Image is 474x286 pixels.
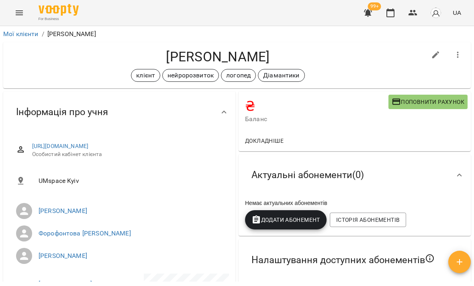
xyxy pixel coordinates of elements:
[239,154,471,196] div: Актуальні абонементи(0)
[39,229,131,237] a: Форофонтова [PERSON_NAME]
[3,29,471,39] nav: breadcrumb
[3,30,39,38] a: Мої клієнти
[162,69,219,82] div: нейророзвиток
[131,69,160,82] div: клієнт
[32,150,223,158] span: Особистий кабінет клієнта
[449,5,464,20] button: UA
[330,213,406,227] button: Історія абонементів
[32,143,89,149] a: [URL][DOMAIN_NAME]
[10,49,426,65] h4: [PERSON_NAME]
[42,29,44,39] li: /
[392,97,464,107] span: Поповнити рахунок
[226,71,251,80] p: логопед
[430,7,441,18] img: avatar_s.png
[242,134,287,148] button: Докладніше
[16,106,108,118] span: Інформація про учня
[453,8,461,17] span: UA
[336,215,400,225] span: Історія абонементів
[136,71,155,80] p: клієнт
[39,4,79,16] img: Voopty Logo
[425,254,435,263] svg: Якщо не обрано жодного, клієнт зможе побачити всі публічні абонементи
[39,207,87,215] a: [PERSON_NAME]
[251,254,435,266] span: Налаштування доступних абонементів
[39,176,223,186] span: UMspace Kyiv
[245,210,327,229] button: Додати Абонемент
[251,169,364,181] span: Актуальні абонементи ( 0 )
[10,3,29,22] button: Menu
[39,16,79,22] span: For Business
[168,71,214,80] p: нейророзвиток
[263,71,299,80] p: Діамантики
[368,2,381,10] span: 99+
[39,252,87,260] a: [PERSON_NAME]
[245,114,388,124] span: Баланс
[245,136,284,146] span: Докладніше
[239,239,471,281] div: Налаштування доступних абонементів
[251,215,320,225] span: Додати Абонемент
[47,29,96,39] p: [PERSON_NAME]
[243,197,466,209] div: Немає актуальних абонементів
[258,69,304,82] div: Діамантики
[221,69,256,82] div: логопед
[3,91,235,133] div: Інформація про учня
[245,98,388,114] h4: ₴
[388,95,468,109] button: Поповнити рахунок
